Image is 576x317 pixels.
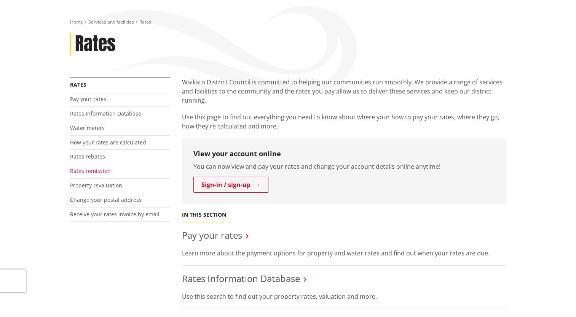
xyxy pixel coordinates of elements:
[70,124,105,132] a: Water meters
[139,19,151,25] span: Rates
[541,285,568,312] iframe: Messenger Launcher
[182,272,300,285] a: Rates Information Database
[70,167,111,174] a: Rates remission
[182,249,506,258] p: Learn more about the payment options for property and water rates and find out when your rates ar...
[70,81,86,88] a: Rates
[70,19,83,25] a: Home
[182,212,226,218] h5: In this section
[193,177,268,193] a: Sign-in / sign-up
[182,229,242,241] a: Pay your rates
[70,19,506,25] nav: breadcrumb
[70,211,160,218] a: Receive your rates invoice by email
[88,19,134,25] a: Services and facilities
[70,95,106,103] a: Pay your rates
[193,162,495,171] p: You can now view and pay your rates and change your account details online anytime!
[70,139,146,146] a: How your rates are calculated
[182,113,506,131] p: Use this page to find out everything you need to know about where your how to pay your rates, whe...
[75,33,116,55] h1: Rates
[70,196,142,203] a: Change your postal address
[70,182,122,189] a: Property revaluation
[182,292,506,301] p: Use this search to find out your property rates, valuation and more.
[70,153,105,160] a: Rates rebates
[193,150,495,158] h3: View your account online
[70,110,141,117] a: Rates Information Database
[182,78,506,105] p: Waikato District Council is committed to helping our communities run smoothly. We provide a range...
